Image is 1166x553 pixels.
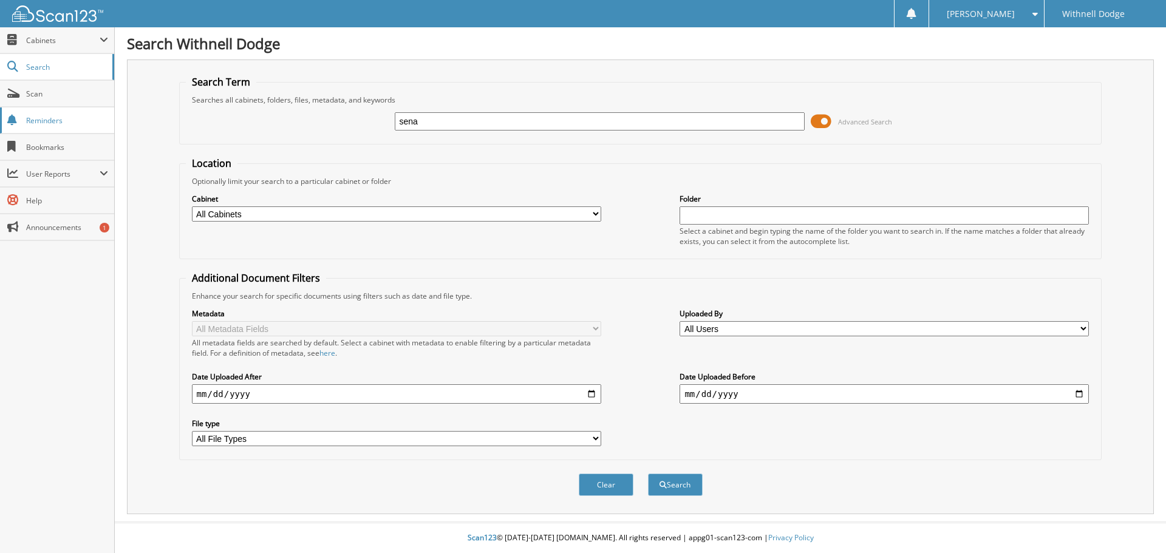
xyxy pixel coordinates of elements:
[680,371,1089,382] label: Date Uploaded Before
[680,194,1089,204] label: Folder
[192,338,601,358] div: All metadata fields are searched by default. Select a cabinet with metadata to enable filtering b...
[648,473,703,496] button: Search
[319,348,335,358] a: here
[26,169,100,179] span: User Reports
[468,532,497,543] span: Scan123
[192,418,601,429] label: File type
[26,222,108,232] span: Announcements
[115,523,1166,553] div: © [DATE]-[DATE] [DOMAIN_NAME]. All rights reserved | appg01-scan123-com |
[186,157,237,170] legend: Location
[1062,10,1125,18] span: Withnell Dodge
[127,33,1154,53] h1: Search Withnell Dodge
[192,371,601,382] label: Date Uploaded After
[192,194,601,204] label: Cabinet
[26,142,108,152] span: Bookmarks
[26,62,106,72] span: Search
[186,95,1096,105] div: Searches all cabinets, folders, files, metadata, and keywords
[100,223,109,232] div: 1
[12,5,103,22] img: scan123-logo-white.svg
[26,195,108,206] span: Help
[26,89,108,99] span: Scan
[579,473,633,496] button: Clear
[680,384,1089,404] input: end
[680,308,1089,319] label: Uploaded By
[192,308,601,319] label: Metadata
[192,384,601,404] input: start
[838,117,892,126] span: Advanced Search
[186,291,1096,301] div: Enhance your search for specific documents using filters such as date and file type.
[1105,495,1166,553] iframe: Chat Widget
[947,10,1015,18] span: [PERSON_NAME]
[768,532,814,543] a: Privacy Policy
[186,176,1096,186] div: Optionally limit your search to a particular cabinet or folder
[26,115,108,126] span: Reminders
[26,35,100,46] span: Cabinets
[186,271,326,285] legend: Additional Document Filters
[186,75,256,89] legend: Search Term
[680,226,1089,246] div: Select a cabinet and begin typing the name of the folder you want to search in. If the name match...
